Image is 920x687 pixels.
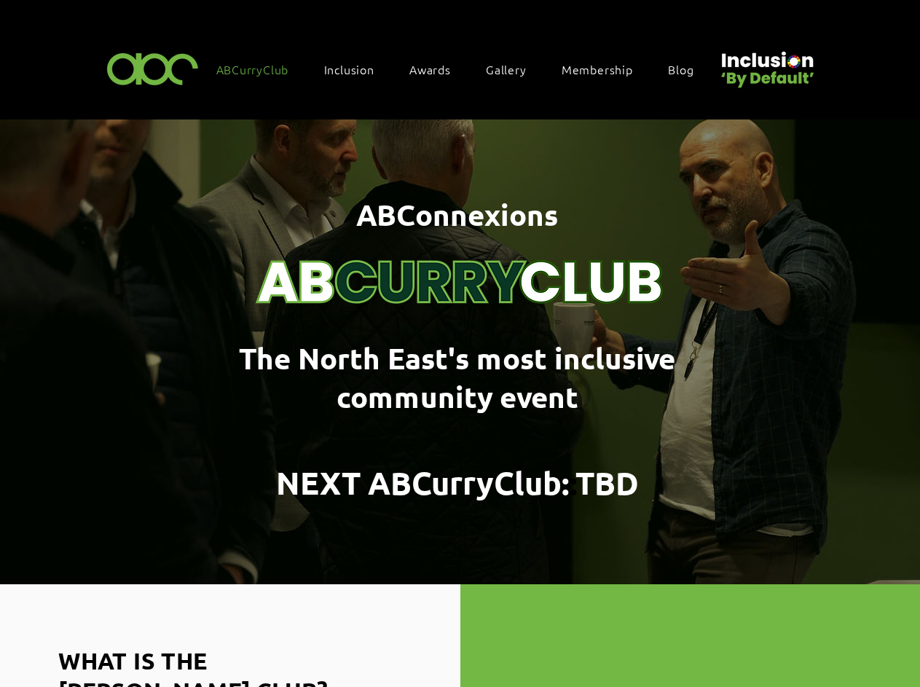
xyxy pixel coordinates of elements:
[317,54,396,85] div: Inclusion
[575,463,639,503] span: TBD
[661,54,715,85] a: Blog
[209,54,716,85] nav: Site
[324,61,374,77] span: Inclusion
[562,61,633,77] span: Membership
[276,463,570,503] span: NEXT ABCurryClub:
[402,54,473,85] div: Awards
[554,54,655,85] a: Membership
[103,47,203,90] img: ABC-Logo-Blank-Background-01-01-2.png
[239,461,676,505] h1: :
[242,159,679,322] img: Curry Club Brand (4).png
[409,61,451,77] span: Awards
[668,61,693,77] span: Blog
[209,54,311,85] a: ABCurryClub
[486,61,527,77] span: Gallery
[716,39,817,90] img: Untitled design (22).png
[479,54,549,85] a: Gallery
[216,61,289,77] span: ABCurryClub
[239,339,675,415] span: The North East's most inclusive community event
